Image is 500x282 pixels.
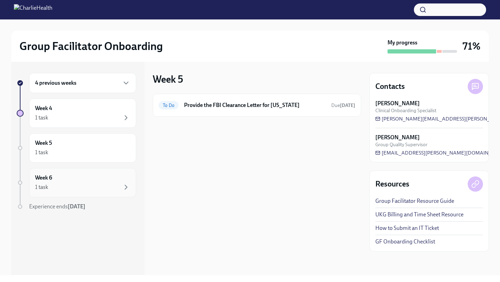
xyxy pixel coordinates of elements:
a: Week 51 task [17,133,136,163]
h6: Week 5 [35,139,52,147]
h3: 71% [462,40,481,52]
span: To Do [159,103,178,108]
h4: Resources [375,179,409,189]
h6: Week 4 [35,105,52,112]
div: 4 previous weeks [29,73,136,93]
a: UKG Billing and Time Sheet Resource [375,211,464,218]
a: GF Onboarding Checklist [375,238,435,246]
div: 1 task [35,114,48,122]
span: Experience ends [29,203,85,210]
div: 1 task [35,183,48,191]
h2: Group Facilitator Onboarding [19,39,163,53]
a: Week 61 task [17,168,136,197]
strong: [PERSON_NAME] [375,134,420,141]
a: To DoProvide the FBI Clearance Letter for [US_STATE]Due[DATE] [159,100,355,111]
h6: Provide the FBI Clearance Letter for [US_STATE] [184,101,326,109]
strong: [DATE] [340,102,355,108]
span: Due [331,102,355,108]
strong: [PERSON_NAME] [375,100,420,107]
strong: My progress [387,39,417,47]
span: Clinical Onboarding Specialist [375,107,436,114]
span: Group Quality Supervisor [375,141,427,148]
h6: Week 6 [35,174,52,182]
h6: 4 previous weeks [35,79,76,87]
span: October 14th, 2025 10:00 [331,102,355,109]
h3: Week 5 [153,73,183,85]
div: 1 task [35,149,48,156]
a: Week 41 task [17,99,136,128]
a: How to Submit an IT Ticket [375,224,439,232]
strong: [DATE] [68,203,85,210]
img: CharlieHealth [14,4,52,15]
a: Group Facilitator Resource Guide [375,197,454,205]
h4: Contacts [375,81,405,92]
